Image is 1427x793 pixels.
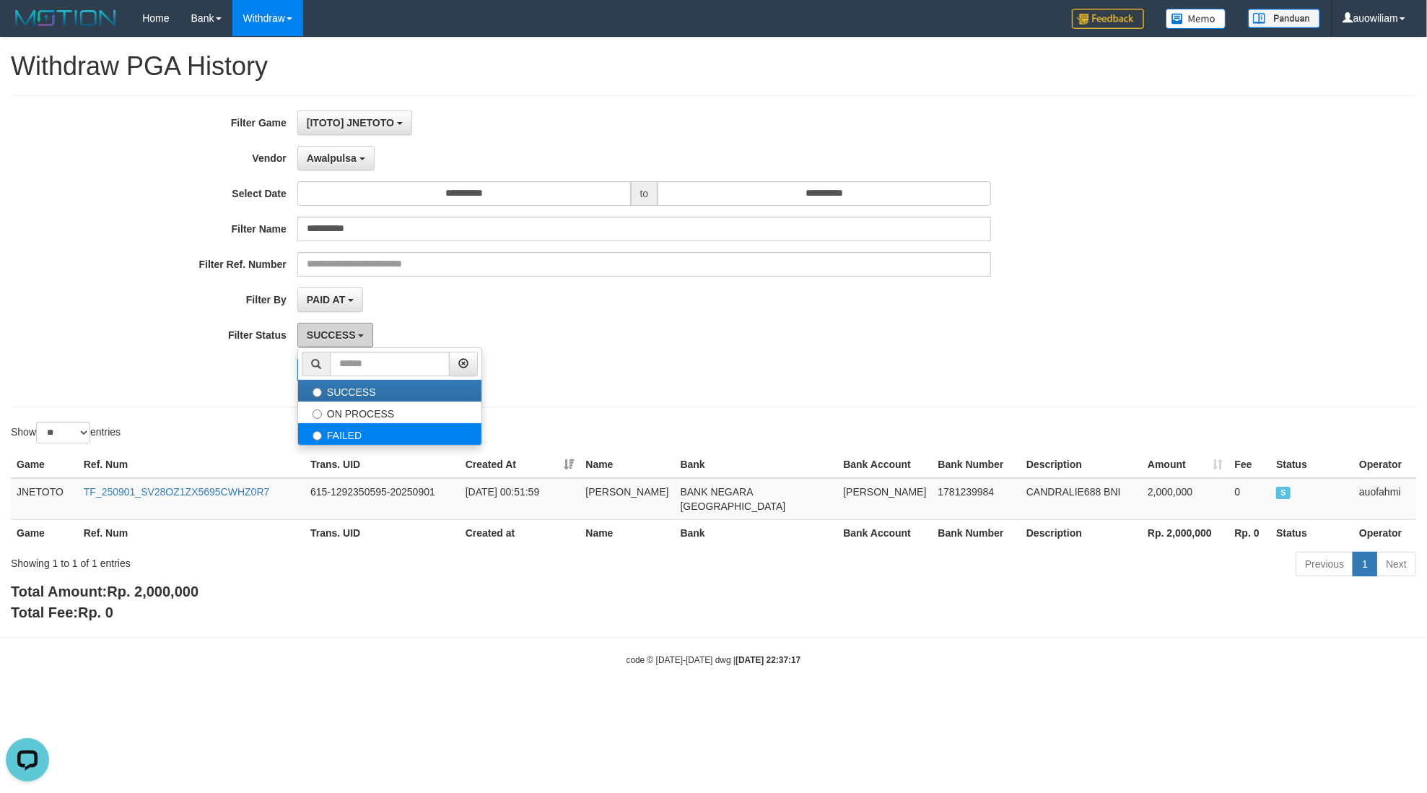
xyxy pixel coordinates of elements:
img: Feedback.jpg [1072,9,1144,29]
th: Created at [460,519,580,546]
label: FAILED [298,423,481,445]
th: Bank [675,519,838,546]
span: PAID AT [307,294,345,305]
img: Button%20Memo.svg [1166,9,1226,29]
th: Bank Account [837,451,932,478]
th: Ref. Num [78,519,305,546]
th: Description [1021,451,1142,478]
th: Created At: activate to sort column ascending [460,451,580,478]
td: [DATE] 00:51:59 [460,478,580,520]
th: Status [1270,519,1353,546]
th: Bank Number [933,451,1021,478]
th: Bank [675,451,838,478]
input: ON PROCESS [313,409,322,419]
th: Game [11,519,78,546]
th: Bank Account [837,519,932,546]
input: SUCCESS [313,388,322,397]
td: 1781239984 [933,478,1021,520]
img: panduan.png [1248,9,1320,28]
button: Awalpulsa [297,146,375,170]
div: Showing 1 to 1 of 1 entries [11,550,584,571]
a: Next [1376,552,1416,576]
th: Game [11,451,78,478]
th: Status [1270,451,1353,478]
span: SUCCESS [307,329,356,341]
img: MOTION_logo.png [11,7,121,29]
span: Awalpulsa [307,152,357,164]
label: ON PROCESS [298,402,481,423]
small: code © [DATE]-[DATE] dwg | [627,655,801,665]
th: Operator [1353,519,1416,546]
span: [ITOTO] JNETOTO [307,117,394,129]
th: Trans. UID [305,519,460,546]
b: Total Amount: [11,584,198,599]
label: Show entries [11,422,121,443]
td: CANDRALIE688 BNI [1021,478,1142,520]
th: Description [1021,519,1142,546]
th: Name [580,519,674,546]
span: SUCCESS [1276,487,1291,499]
td: JNETOTO [11,478,78,520]
th: Operator [1353,451,1416,478]
label: SUCCESS [298,380,481,402]
td: 0 [1229,478,1271,520]
a: 1 [1353,552,1377,576]
button: Open LiveChat chat widget [6,6,49,49]
button: [ITOTO] JNETOTO [297,110,412,135]
td: auofahmi [1353,478,1416,520]
th: Ref. Num [78,451,305,478]
th: Amount: activate to sort column ascending [1142,451,1229,478]
td: BANK NEGARA [GEOGRAPHIC_DATA] [675,478,838,520]
a: Previous [1296,552,1353,576]
th: Trans. UID [305,451,460,478]
h1: Withdraw PGA History [11,52,1416,81]
input: FAILED [313,431,322,441]
th: Fee [1229,451,1271,478]
strong: [DATE] 22:37:17 [736,655,800,665]
span: Rp. 2,000,000 [107,584,198,599]
span: to [631,181,658,206]
select: Showentries [36,422,90,443]
th: Name [580,451,674,478]
td: [PERSON_NAME] [837,478,932,520]
td: 2,000,000 [1142,478,1229,520]
th: Bank Number [933,519,1021,546]
td: 615-1292350595-20250901 [305,478,460,520]
span: Rp. 0 [78,604,113,620]
b: Total Fee: [11,604,113,620]
th: Rp. 0 [1229,519,1271,546]
button: PAID AT [297,287,363,312]
button: SUCCESS [297,323,374,347]
a: TF_250901_SV28OZ1ZX5695CWHZ0R7 [84,486,270,498]
td: [PERSON_NAME] [580,478,674,520]
th: Rp. 2,000,000 [1142,519,1229,546]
